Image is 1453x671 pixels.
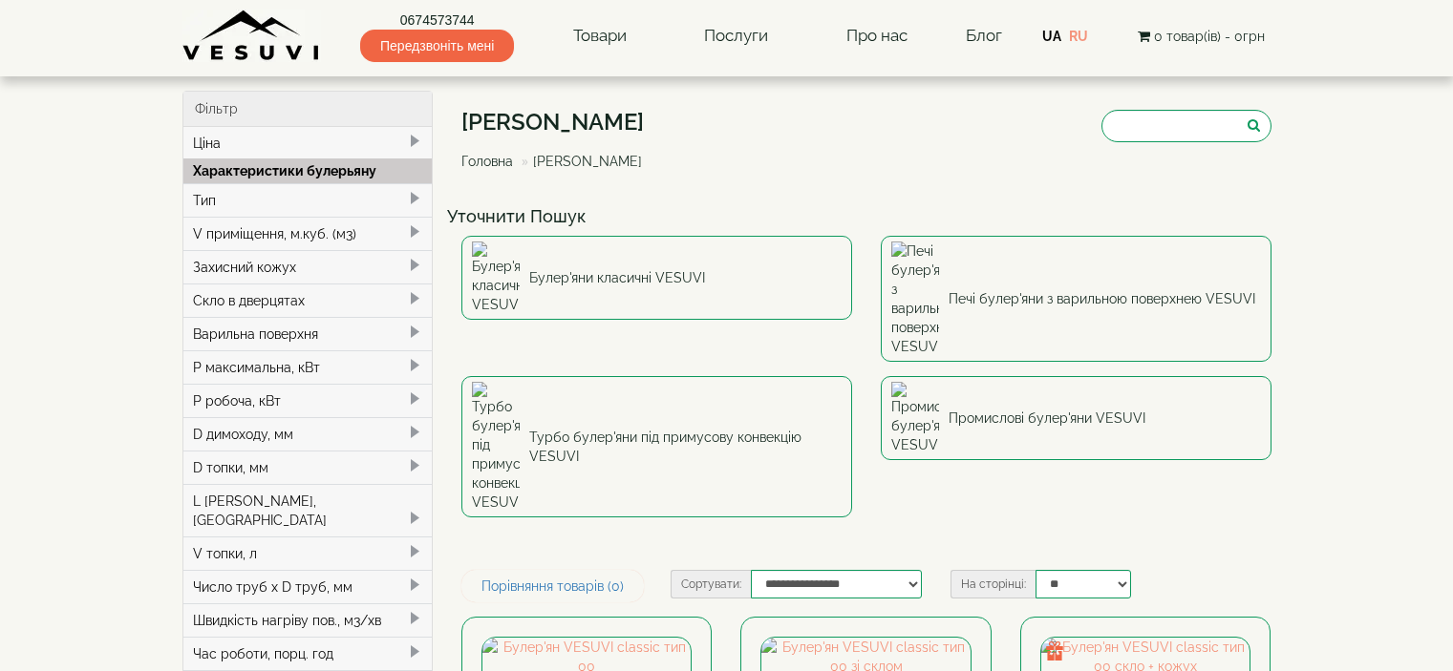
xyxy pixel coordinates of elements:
[183,283,433,317] div: Скло в дверцятах
[517,152,642,171] li: [PERSON_NAME]
[183,183,433,217] div: Тип
[183,484,433,536] div: L [PERSON_NAME], [GEOGRAPHIC_DATA]
[1069,29,1088,44] a: RU
[881,236,1271,362] a: Печі булер'яни з варильною поверхнею VESUVI Печі булер'яни з варильною поверхнею VESUVI
[183,92,433,127] div: Фільтр
[182,10,321,62] img: Завод VESUVI
[447,207,1286,226] h4: Уточнити Пошук
[183,250,433,283] div: Захисний кожух
[461,376,852,517] a: Турбо булер'яни під примусову конвекцію VESUVI Турбо булер'яни під примусову конвекцію VESUVI
[951,570,1036,598] label: На сторінці:
[183,637,433,670] div: Час роботи, порц. год
[461,570,644,602] a: Порівняння товарів (0)
[461,110,656,135] h1: [PERSON_NAME]
[461,154,513,169] a: Головна
[183,317,433,350] div: Варильна поверхня
[360,10,514,30] a: 0674573744
[183,217,433,250] div: V приміщення, м.куб. (м3)
[1132,26,1271,47] button: 0 товар(ів) - 0грн
[183,350,433,384] div: P максимальна, кВт
[183,158,433,183] div: Характеристики булерьяну
[183,451,433,484] div: D топки, мм
[1042,29,1061,44] a: UA
[966,26,1002,45] a: Блог
[554,14,646,58] a: Товари
[891,382,939,454] img: Промислові булер'яни VESUVI
[827,14,927,58] a: Про нас
[472,382,520,512] img: Турбо булер'яни під примусову конвекцію VESUVI
[183,417,433,451] div: D димоходу, мм
[881,376,1271,460] a: Промислові булер'яни VESUVI Промислові булер'яни VESUVI
[671,570,751,598] label: Сортувати:
[183,570,433,603] div: Число труб x D труб, мм
[891,241,939,356] img: Печі булер'яни з варильною поверхнею VESUVI
[685,14,787,58] a: Послуги
[183,384,433,417] div: P робоча, кВт
[1154,29,1265,44] span: 0 товар(ів) - 0грн
[360,30,514,62] span: Передзвоніть мені
[461,236,852,320] a: Булер'яни класичні VESUVI Булер'яни класичні VESUVI
[183,127,433,159] div: Ціна
[183,536,433,570] div: V топки, л
[183,603,433,637] div: Швидкість нагріву пов., м3/хв
[1045,641,1064,661] img: gift
[472,241,520,314] img: Булер'яни класичні VESUVI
